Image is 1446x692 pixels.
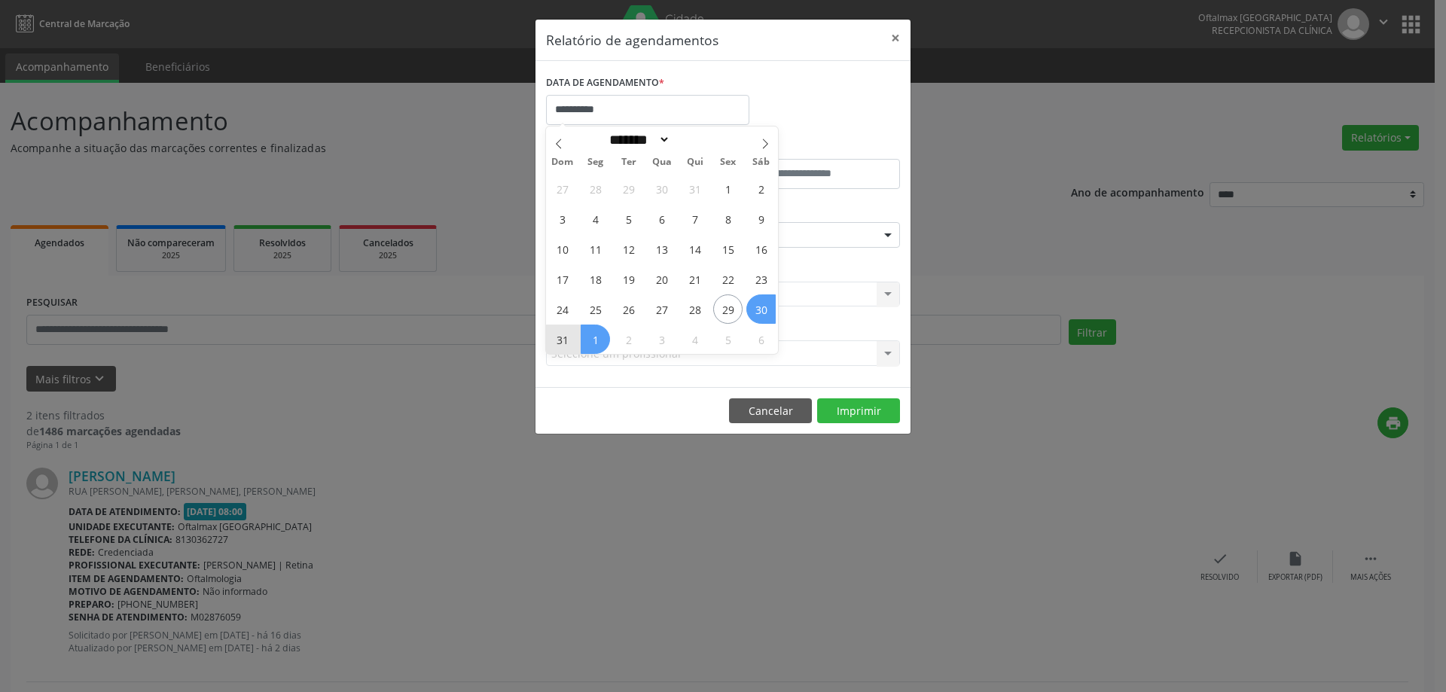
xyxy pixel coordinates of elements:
[746,294,776,324] span: Agosto 30, 2025
[614,325,643,354] span: Setembro 2, 2025
[713,174,743,203] span: Agosto 1, 2025
[548,234,577,264] span: Agosto 10, 2025
[612,157,645,167] span: Ter
[647,325,676,354] span: Setembro 3, 2025
[647,174,676,203] span: Julho 30, 2025
[647,204,676,233] span: Agosto 6, 2025
[713,234,743,264] span: Agosto 15, 2025
[548,174,577,203] span: Julho 27, 2025
[880,20,911,56] button: Close
[713,204,743,233] span: Agosto 8, 2025
[548,294,577,324] span: Agosto 24, 2025
[680,234,709,264] span: Agosto 14, 2025
[746,204,776,233] span: Agosto 9, 2025
[745,157,778,167] span: Sáb
[581,325,610,354] span: Setembro 1, 2025
[581,174,610,203] span: Julho 28, 2025
[746,325,776,354] span: Setembro 6, 2025
[746,234,776,264] span: Agosto 16, 2025
[670,132,720,148] input: Year
[817,398,900,424] button: Imprimir
[581,294,610,324] span: Agosto 25, 2025
[680,174,709,203] span: Julho 31, 2025
[647,264,676,294] span: Agosto 20, 2025
[546,30,718,50] h5: Relatório de agendamentos
[581,264,610,294] span: Agosto 18, 2025
[614,294,643,324] span: Agosto 26, 2025
[647,234,676,264] span: Agosto 13, 2025
[680,294,709,324] span: Agosto 28, 2025
[645,157,679,167] span: Qua
[680,264,709,294] span: Agosto 21, 2025
[548,325,577,354] span: Agosto 31, 2025
[614,234,643,264] span: Agosto 12, 2025
[614,204,643,233] span: Agosto 5, 2025
[680,325,709,354] span: Setembro 4, 2025
[581,204,610,233] span: Agosto 4, 2025
[713,294,743,324] span: Agosto 29, 2025
[746,264,776,294] span: Agosto 23, 2025
[614,264,643,294] span: Agosto 19, 2025
[581,234,610,264] span: Agosto 11, 2025
[746,174,776,203] span: Agosto 2, 2025
[604,132,670,148] select: Month
[647,294,676,324] span: Agosto 27, 2025
[729,398,812,424] button: Cancelar
[727,136,900,159] label: ATÉ
[548,204,577,233] span: Agosto 3, 2025
[713,264,743,294] span: Agosto 22, 2025
[712,157,745,167] span: Sex
[546,72,664,95] label: DATA DE AGENDAMENTO
[614,174,643,203] span: Julho 29, 2025
[680,204,709,233] span: Agosto 7, 2025
[579,157,612,167] span: Seg
[679,157,712,167] span: Qui
[713,325,743,354] span: Setembro 5, 2025
[546,157,579,167] span: Dom
[548,264,577,294] span: Agosto 17, 2025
